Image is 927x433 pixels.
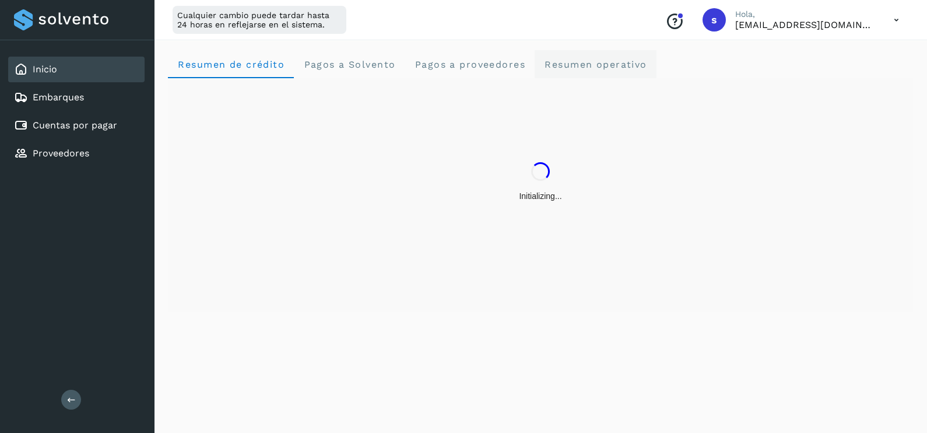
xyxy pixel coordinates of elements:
[33,120,117,131] a: Cuentas por pagar
[33,148,89,159] a: Proveedores
[177,59,285,70] span: Resumen de crédito
[735,9,875,19] p: Hola,
[8,85,145,110] div: Embarques
[303,59,395,70] span: Pagos a Solvento
[544,59,647,70] span: Resumen operativo
[8,57,145,82] div: Inicio
[8,141,145,166] div: Proveedores
[33,92,84,103] a: Embarques
[8,113,145,138] div: Cuentas por pagar
[735,19,875,30] p: smedina@niagarawater.com
[33,64,57,75] a: Inicio
[173,6,346,34] div: Cualquier cambio puede tardar hasta 24 horas en reflejarse en el sistema.
[414,59,525,70] span: Pagos a proveedores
